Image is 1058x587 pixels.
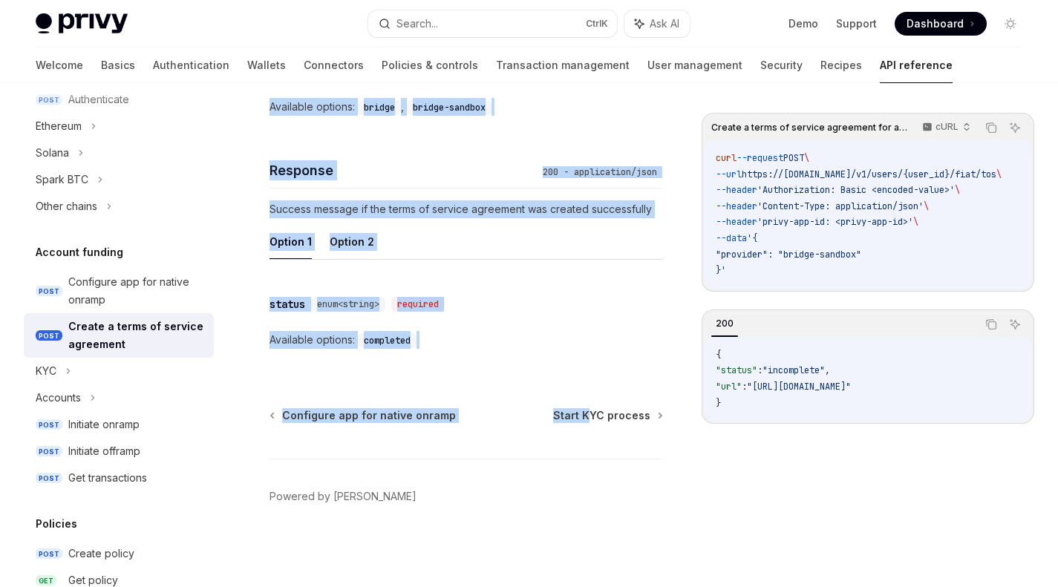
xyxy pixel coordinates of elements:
span: \ [924,200,929,212]
button: Ask AI [624,10,690,37]
button: Search...CtrlK [368,10,616,37]
a: POSTCreate a terms of service agreement [24,313,214,358]
a: POSTCreate policy [24,540,214,567]
span: : [757,364,763,376]
span: : [742,381,747,393]
code: completed [358,333,417,348]
a: POSTInitiate onramp [24,411,214,438]
a: User management [647,47,742,83]
button: Toggle dark mode [999,12,1022,36]
span: 'Authorization: Basic <encoded-value>' [757,184,955,196]
div: Configure app for native onramp [68,273,205,309]
div: Initiate offramp [68,442,140,460]
span: '{ [747,232,757,244]
button: Ask AI [1005,315,1025,334]
div: Create a terms of service agreement [68,318,205,353]
div: Available options: [270,98,663,116]
button: Copy the contents from the code block [982,315,1001,334]
span: POST [36,419,62,430]
h5: Account funding [36,243,123,261]
span: "[URL][DOMAIN_NAME]" [747,381,851,393]
div: status [270,297,305,312]
div: 200 [711,315,738,332]
span: --header [716,200,757,212]
a: Authentication [153,47,229,83]
span: --request [737,152,783,164]
span: Create a terms of service agreement for a user [711,122,908,134]
a: Dashboard [895,12,987,36]
a: Demo [788,16,818,31]
span: \ [913,216,918,228]
a: Transaction management [496,47,630,83]
p: Success message if the terms of service agreement was created successfully [270,200,663,218]
span: , [825,364,830,376]
span: "status" [716,364,757,376]
span: Dashboard [907,16,964,31]
div: Ethereum [36,117,82,135]
span: \ [955,184,960,196]
div: Accounts [36,389,81,407]
span: --header [716,184,757,196]
span: POST [36,548,62,560]
button: cURL [914,115,977,140]
span: POST [36,286,62,297]
span: POST [783,152,804,164]
div: Spark BTC [36,171,88,188]
button: Option 2 [330,224,374,259]
a: Start KYC process [553,408,662,423]
a: Welcome [36,47,83,83]
button: Option 1 [270,224,312,259]
span: "provider": "bridge-sandbox" [716,249,861,260]
p: cURL [935,121,959,133]
div: Available options: [270,331,663,349]
div: 200 - application/json [537,165,663,180]
span: Start KYC process [553,408,650,423]
div: Other chains [36,197,97,215]
button: Ask AI [1005,118,1025,137]
button: Copy the contents from the code block [982,118,1001,137]
div: Create policy [68,545,134,563]
a: Basics [101,47,135,83]
h5: Policies [36,515,77,533]
span: 'Content-Type: application/json' [757,200,924,212]
span: POST [36,473,62,484]
h4: Response [270,160,537,180]
code: bridge-sandbox [407,100,492,115]
span: POST [36,446,62,457]
span: 'privy-app-id: <privy-app-id>' [757,216,913,228]
a: POSTGet transactions [24,465,214,491]
span: GET [36,575,56,586]
span: { [716,349,721,361]
a: Support [836,16,877,31]
img: light logo [36,13,128,34]
span: POST [36,330,62,341]
span: curl [716,152,737,164]
div: required [391,297,445,312]
code: bridge [358,100,401,115]
a: Recipes [820,47,862,83]
a: Policies & controls [382,47,478,83]
a: POSTConfigure app for native onramp [24,269,214,313]
a: Wallets [247,47,286,83]
span: "url" [716,381,742,393]
div: Get transactions [68,469,147,487]
a: API reference [880,47,953,83]
span: enum<string> [317,298,379,310]
div: , [358,98,407,116]
span: Configure app for native onramp [282,408,456,423]
span: https://[DOMAIN_NAME]/v1/users/{user_id}/fiat/tos [742,168,996,180]
a: Configure app for native onramp [271,408,456,423]
span: "incomplete" [763,364,825,376]
span: } [716,397,721,409]
a: Powered by [PERSON_NAME] [270,489,417,504]
a: Connectors [304,47,364,83]
a: POSTInitiate offramp [24,438,214,465]
span: --header [716,216,757,228]
span: Ask AI [650,16,679,31]
div: KYC [36,362,56,380]
span: Ctrl K [586,18,608,30]
div: Solana [36,144,69,162]
span: --data [716,232,747,244]
a: Security [760,47,803,83]
span: \ [996,168,1002,180]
